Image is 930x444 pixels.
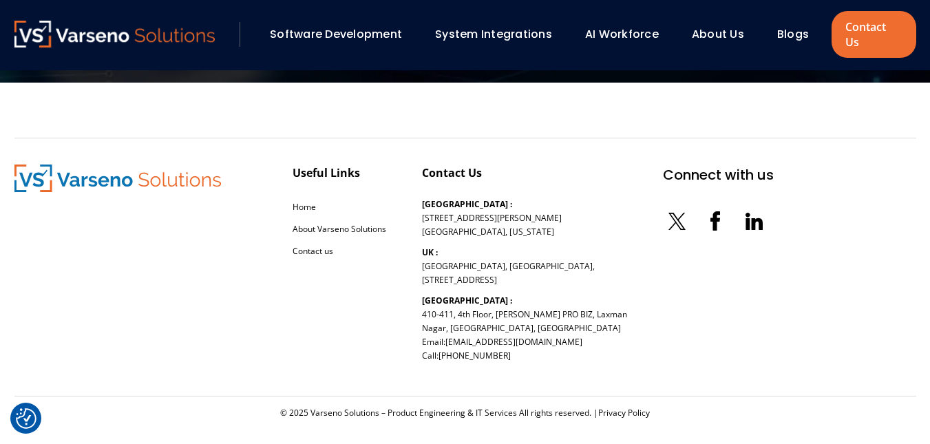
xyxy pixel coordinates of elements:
a: [PHONE_NUMBER] [438,350,511,361]
a: Privacy Policy [598,407,650,419]
div: System Integrations [428,23,571,46]
div: © 2025 Varseno Solutions – Product Engineering & IT Services All rights reserved. | [14,408,916,419]
a: Blogs [777,26,809,42]
div: Software Development [263,23,421,46]
b: [GEOGRAPHIC_DATA] : [422,295,512,306]
img: Varseno Solutions – Product Engineering & IT Services [14,21,215,47]
img: Varseno Solutions – Product Engineering & IT Services [14,165,221,192]
div: Blogs [770,23,828,46]
button: Cookie Settings [16,408,36,429]
img: Revisit consent button [16,408,36,429]
a: AI Workforce [585,26,659,42]
b: UK : [422,246,438,258]
div: AI Workforce [578,23,678,46]
p: 410-411, 4th Floor, [PERSON_NAME] PRO BIZ, Laxman Nagar, [GEOGRAPHIC_DATA], [GEOGRAPHIC_DATA] Ema... [422,294,627,363]
div: Contact Us [422,165,482,181]
a: System Integrations [435,26,552,42]
a: About Us [692,26,744,42]
p: [GEOGRAPHIC_DATA], [GEOGRAPHIC_DATA], [STREET_ADDRESS] [422,246,595,287]
a: [EMAIL_ADDRESS][DOMAIN_NAME] [445,336,582,348]
a: Contact us [293,245,333,257]
a: Home [293,201,316,213]
a: About Varseno Solutions [293,223,386,235]
p: [STREET_ADDRESS][PERSON_NAME] [GEOGRAPHIC_DATA], [US_STATE] [422,198,562,239]
a: Contact Us [832,11,916,58]
div: About Us [685,23,763,46]
a: Software Development [270,26,402,42]
div: Useful Links [293,165,360,181]
b: [GEOGRAPHIC_DATA] : [422,198,512,210]
div: Connect with us [663,165,774,185]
